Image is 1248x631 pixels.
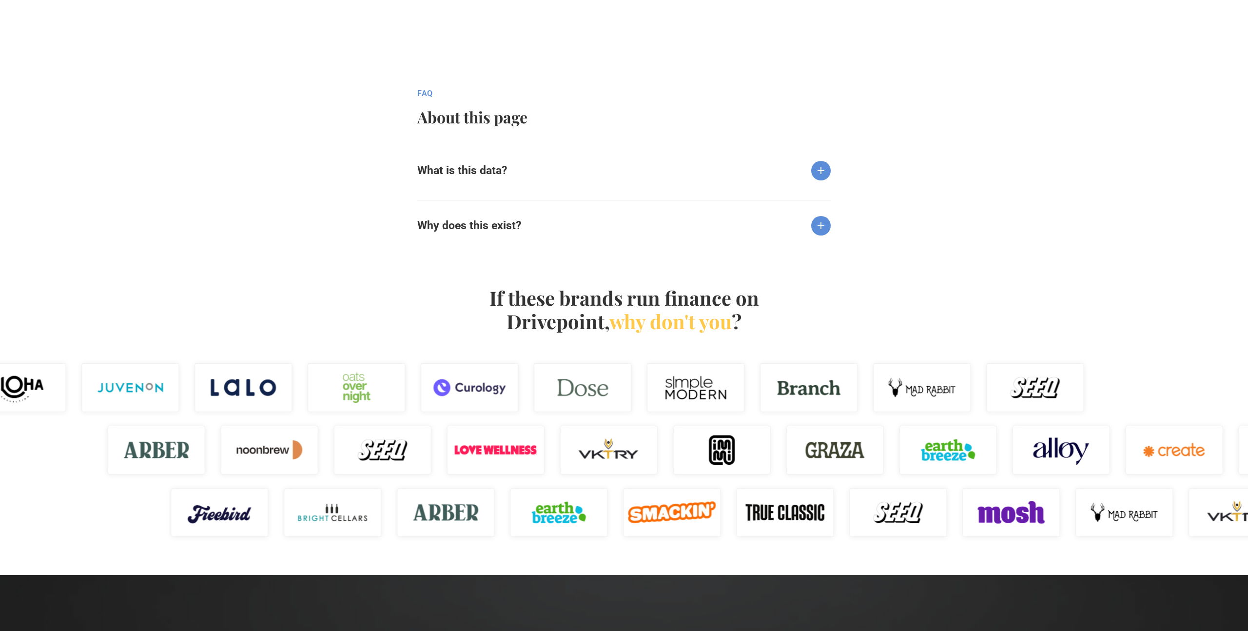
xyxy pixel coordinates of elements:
[417,108,792,126] h2: About this page
[609,308,732,334] span: why don't you
[417,219,521,233] h6: Why does this exist?
[417,164,507,177] h6: What is this data?
[484,286,764,333] h4: If these brands run finance on Drivepoint, ?
[417,89,792,99] div: fAQ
